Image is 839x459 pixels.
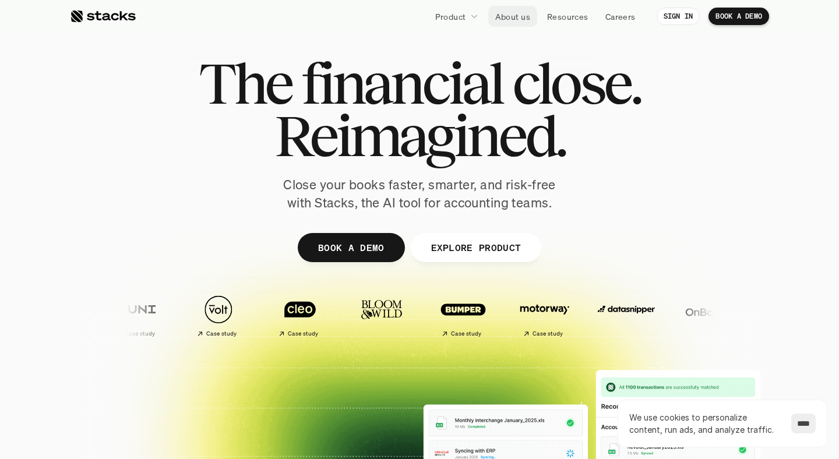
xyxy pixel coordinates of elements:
h2: Case study [450,330,481,337]
span: Reimagined. [274,110,565,162]
p: EXPLORE PRODUCT [431,239,521,256]
p: Product [435,10,466,23]
a: EXPLORE PRODUCT [410,233,541,262]
p: Close your books faster, smarter, and risk-free with Stacks, the AI tool for accounting teams. [274,176,565,212]
a: Case study [425,289,500,342]
a: BOOK A DEMO [708,8,769,25]
h2: Case study [206,330,237,337]
a: Case study [262,289,337,342]
a: Case study [98,289,174,342]
a: Case study [180,289,256,342]
span: close. [512,57,640,110]
p: BOOK A DEMO [318,239,385,256]
p: Resources [547,10,588,23]
h2: Case study [124,330,155,337]
a: Privacy Policy [138,222,189,230]
a: SIGN IN [657,8,700,25]
a: Case study [506,289,582,342]
p: SIGN IN [664,12,693,20]
a: Resources [540,6,595,27]
p: About us [495,10,530,23]
a: About us [488,6,537,27]
a: Careers [598,6,643,27]
p: Careers [605,10,636,23]
h2: Case study [287,330,318,337]
span: The [199,57,291,110]
span: financial [301,57,502,110]
p: We use cookies to personalize content, run ads, and analyze traffic. [629,411,780,436]
p: BOOK A DEMO [715,12,762,20]
h2: Case study [532,330,563,337]
a: BOOK A DEMO [298,233,405,262]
